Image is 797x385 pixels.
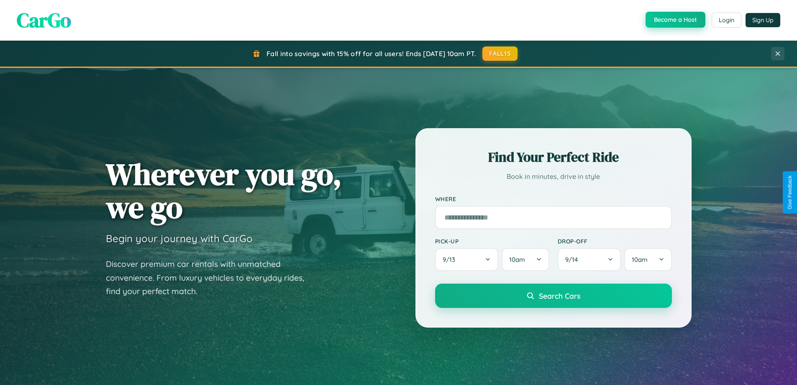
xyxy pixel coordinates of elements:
[106,232,253,245] h3: Begin your journey with CarGo
[565,256,582,264] span: 9 / 14
[539,291,580,300] span: Search Cars
[443,256,459,264] span: 9 / 13
[482,47,518,61] button: FALL15
[106,158,342,224] h1: Wherever you go, we go
[435,284,672,308] button: Search Cars
[502,248,549,271] button: 10am
[106,257,315,298] p: Discover premium car rentals with unmatched convenience. From luxury vehicles to everyday rides, ...
[558,248,621,271] button: 9/14
[435,171,672,183] p: Book in minutes, drive in style
[712,13,741,28] button: Login
[435,238,549,245] label: Pick-up
[558,238,672,245] label: Drop-off
[17,6,71,34] span: CarGo
[267,49,476,58] span: Fall into savings with 15% off for all users! Ends [DATE] 10am PT.
[787,176,793,209] div: Give Feedback
[632,256,648,264] span: 10am
[746,13,780,27] button: Sign Up
[624,248,671,271] button: 10am
[509,256,525,264] span: 10am
[435,195,672,202] label: Where
[435,248,499,271] button: 9/13
[435,148,672,166] h2: Find Your Perfect Ride
[646,12,705,28] button: Become a Host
